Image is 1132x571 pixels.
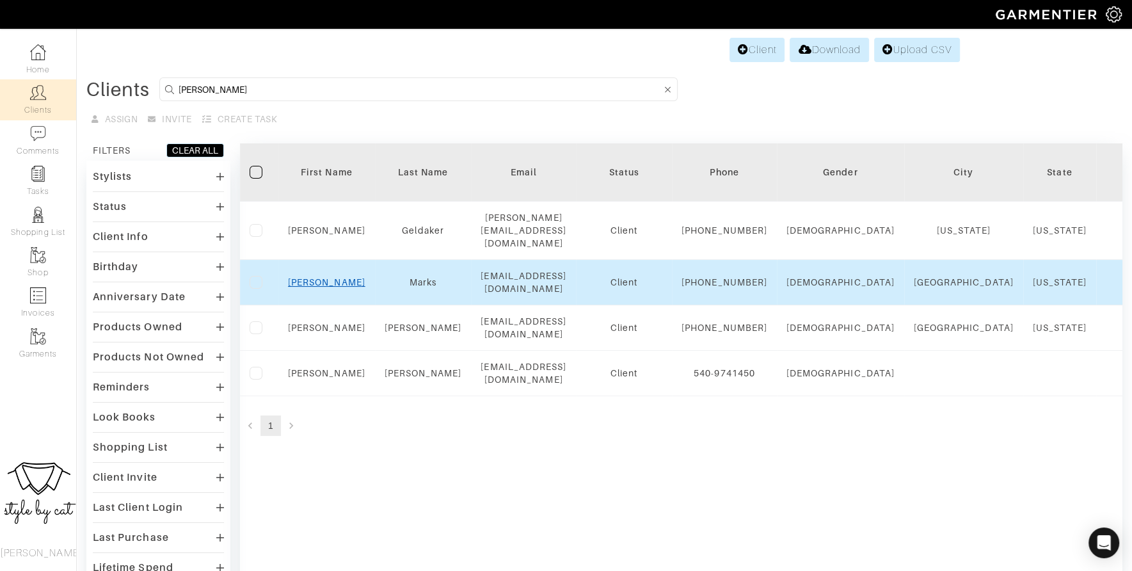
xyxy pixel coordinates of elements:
[93,411,156,424] div: Look Books
[786,367,895,380] div: [DEMOGRAPHIC_DATA]
[166,143,224,157] button: CLEAR ALL
[86,83,150,96] div: Clients
[385,368,462,378] a: [PERSON_NAME]
[729,38,785,62] a: Client
[385,166,462,179] div: Last Name
[385,323,462,333] a: [PERSON_NAME]
[179,81,662,97] input: Search by name, email, phone, city, or state
[481,269,566,295] div: [EMAIL_ADDRESS][DOMAIN_NAME]
[481,315,566,341] div: [EMAIL_ADDRESS][DOMAIN_NAME]
[914,224,1014,237] div: [US_STATE]
[93,531,169,544] div: Last Purchase
[1033,224,1087,237] div: [US_STATE]
[874,38,960,62] a: Upload CSV
[1088,527,1119,558] div: Open Intercom Messenger
[989,3,1106,26] img: garmentier-logo-header-white-b43fb05a5012e4ada735d5af1a66efaba907eab6374d6393d1fbf88cb4ef424d.png
[777,143,904,202] th: Toggle SortBy
[1106,6,1122,22] img: gear-icon-white-bd11855cb880d31180b6d7d6211b90ccbf57a29d726f0c71d8c61bd08dd39cc2.png
[30,328,46,344] img: garments-icon-b7da505a4dc4fd61783c78ac3ca0ef83fa9d6f193b1c9dc38574b1d14d53ca28.png
[786,224,895,237] div: [DEMOGRAPHIC_DATA]
[30,84,46,101] img: clients-icon-6bae9207a08558b7cb47a8932f037763ab4055f8c8b6bfacd5dc20c3e0201464.png
[30,125,46,141] img: comment-icon-a0a6a9ef722e966f86d9cbdc48e553b5cf19dbc54f86b18d962a5391bc8f6eb6.png
[790,38,868,62] a: Download
[586,321,662,334] div: Client
[682,166,767,179] div: Phone
[481,166,566,179] div: Email
[682,367,767,380] div: 540-9741450
[93,321,182,334] div: Products Owned
[586,224,662,237] div: Client
[93,381,150,394] div: Reminders
[576,143,672,202] th: Toggle SortBy
[481,211,566,250] div: [PERSON_NAME][EMAIL_ADDRESS][DOMAIN_NAME]
[786,321,895,334] div: [DEMOGRAPHIC_DATA]
[93,351,204,364] div: Products Not Owned
[914,276,1014,289] div: [GEOGRAPHIC_DATA]
[586,276,662,289] div: Client
[410,277,436,287] a: Marks
[93,170,132,183] div: Stylists
[30,207,46,223] img: stylists-icon-eb353228a002819b7ec25b43dbf5f0378dd9e0616d9560372ff212230b889e62.png
[914,321,1014,334] div: [GEOGRAPHIC_DATA]
[402,225,443,236] a: Geldaker
[1033,321,1087,334] div: [US_STATE]
[30,166,46,182] img: reminder-icon-8004d30b9f0a5d33ae49ab947aed9ed385cf756f9e5892f1edd6e32f2345188e.png
[481,360,566,386] div: [EMAIL_ADDRESS][DOMAIN_NAME]
[914,166,1014,179] div: City
[586,367,662,380] div: Client
[786,166,895,179] div: Gender
[93,144,131,157] div: FILTERS
[93,230,148,243] div: Client Info
[375,143,472,202] th: Toggle SortBy
[288,323,365,333] a: [PERSON_NAME]
[786,276,895,289] div: [DEMOGRAPHIC_DATA]
[288,225,365,236] a: [PERSON_NAME]
[288,277,365,287] a: [PERSON_NAME]
[278,143,375,202] th: Toggle SortBy
[260,415,281,436] button: page 1
[93,291,186,303] div: Anniversary Date
[288,166,365,179] div: First Name
[30,44,46,60] img: dashboard-icon-dbcd8f5a0b271acd01030246c82b418ddd0df26cd7fceb0bd07c9910d44c42f6.png
[93,471,157,484] div: Client Invite
[682,224,767,237] div: [PHONE_NUMBER]
[288,368,365,378] a: [PERSON_NAME]
[30,287,46,303] img: orders-icon-0abe47150d42831381b5fb84f609e132dff9fe21cb692f30cb5eec754e2cba89.png
[93,261,138,273] div: Birthday
[682,321,767,334] div: [PHONE_NUMBER]
[30,247,46,263] img: garments-icon-b7da505a4dc4fd61783c78ac3ca0ef83fa9d6f193b1c9dc38574b1d14d53ca28.png
[1033,166,1087,179] div: State
[586,166,662,179] div: Status
[172,144,218,157] div: CLEAR ALL
[682,276,767,289] div: [PHONE_NUMBER]
[93,441,168,454] div: Shopping List
[93,200,127,213] div: Status
[93,501,183,514] div: Last Client Login
[240,415,1122,436] nav: pagination navigation
[1033,276,1087,289] div: [US_STATE]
